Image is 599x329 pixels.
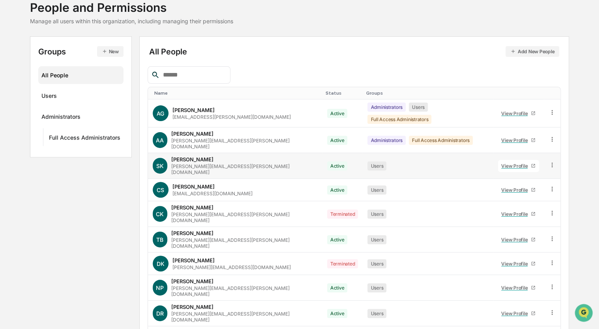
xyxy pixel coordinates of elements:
[172,264,291,270] div: [PERSON_NAME][EMAIL_ADDRESS][DOMAIN_NAME]
[171,131,213,137] div: [PERSON_NAME]
[501,110,531,116] div: View Profile
[501,137,531,143] div: View Profile
[172,107,215,113] div: [PERSON_NAME]
[5,96,54,110] a: 🖐️Preclearance
[367,235,386,244] div: Users
[157,187,164,193] span: CS
[327,283,348,292] div: Active
[172,183,215,190] div: [PERSON_NAME]
[498,208,539,220] a: View Profile
[327,136,348,145] div: Active
[367,259,386,268] div: Users
[326,90,360,96] div: Toggle SortBy
[327,235,348,244] div: Active
[501,187,531,193] div: View Profile
[327,209,358,219] div: Terminated
[367,283,386,292] div: Users
[8,17,144,29] p: How can we help?
[327,161,348,170] div: Active
[367,309,386,318] div: Users
[172,191,253,196] div: [EMAIL_ADDRESS][DOMAIN_NAME]
[501,163,531,169] div: View Profile
[496,90,541,96] div: Toggle SortBy
[367,103,406,112] div: Administrators
[171,138,318,150] div: [PERSON_NAME][EMAIL_ADDRESS][PERSON_NAME][DOMAIN_NAME]
[498,184,539,196] a: View Profile
[156,163,164,169] span: SK
[54,96,101,110] a: 🗄️Attestations
[97,46,124,57] button: New
[16,114,50,122] span: Data Lookup
[501,310,531,316] div: View Profile
[327,109,348,118] div: Active
[156,310,164,317] span: DR
[367,136,406,145] div: Administrators
[134,63,144,72] button: Start new chat
[149,46,559,57] div: All People
[574,303,595,324] iframe: Open customer support
[41,92,57,102] div: Users
[367,209,386,219] div: Users
[367,161,386,170] div: Users
[171,237,318,249] div: [PERSON_NAME][EMAIL_ADDRESS][PERSON_NAME][DOMAIN_NAME]
[498,107,539,120] a: View Profile
[550,90,558,96] div: Toggle SortBy
[172,257,215,264] div: [PERSON_NAME]
[156,236,163,243] span: TB
[157,260,165,267] span: DK
[41,69,120,82] div: All People
[65,99,98,107] span: Attestations
[156,137,164,144] span: AA
[501,261,531,267] div: View Profile
[5,111,53,125] a: 🔎Data Lookup
[367,185,386,194] div: Users
[171,156,213,163] div: [PERSON_NAME]
[171,311,318,323] div: [PERSON_NAME][EMAIL_ADDRESS][PERSON_NAME][DOMAIN_NAME]
[16,99,51,107] span: Preclearance
[505,46,559,57] button: Add New People
[8,115,14,122] div: 🔎
[501,285,531,291] div: View Profile
[409,136,473,145] div: Full Access Administrators
[367,115,431,124] div: Full Access Administrators
[38,46,124,57] div: Groups
[27,60,129,68] div: Start new chat
[498,234,539,246] a: View Profile
[171,163,318,175] div: [PERSON_NAME][EMAIL_ADDRESS][PERSON_NAME][DOMAIN_NAME]
[171,278,213,284] div: [PERSON_NAME]
[327,185,348,194] div: Active
[156,211,164,217] span: CK
[49,134,120,144] div: Full Access Administrators
[156,284,164,291] span: NP
[172,114,291,120] div: [EMAIL_ADDRESS][PERSON_NAME][DOMAIN_NAME]
[157,110,164,117] span: AG
[30,18,233,24] div: Manage all users within this organization, including managing their permissions
[366,90,490,96] div: Toggle SortBy
[56,133,95,140] a: Powered byPylon
[327,259,358,268] div: Terminated
[171,204,213,211] div: [PERSON_NAME]
[79,134,95,140] span: Pylon
[171,211,318,223] div: [PERSON_NAME][EMAIL_ADDRESS][PERSON_NAME][DOMAIN_NAME]
[409,103,428,112] div: Users
[498,258,539,270] a: View Profile
[171,285,318,297] div: [PERSON_NAME][EMAIL_ADDRESS][PERSON_NAME][DOMAIN_NAME]
[171,304,213,310] div: [PERSON_NAME]
[501,211,531,217] div: View Profile
[498,282,539,294] a: View Profile
[498,160,539,172] a: View Profile
[8,100,14,107] div: 🖐️
[327,309,348,318] div: Active
[498,134,539,146] a: View Profile
[8,60,22,75] img: 1746055101610-c473b297-6a78-478c-a979-82029cc54cd1
[171,230,213,236] div: [PERSON_NAME]
[57,100,64,107] div: 🗄️
[154,90,319,96] div: Toggle SortBy
[27,68,100,75] div: We're available if you need us!
[41,113,80,123] div: Administrators
[501,237,531,243] div: View Profile
[498,307,539,320] a: View Profile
